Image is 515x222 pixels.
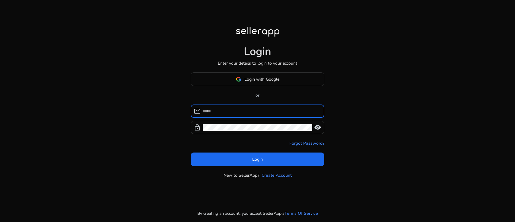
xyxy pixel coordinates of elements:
[314,124,321,131] span: visibility
[191,92,324,98] p: or
[191,72,324,86] button: Login with Google
[285,210,318,217] a: Terms Of Service
[236,76,241,82] img: google-logo.svg
[191,153,324,166] button: Login
[252,156,263,162] span: Login
[194,124,201,131] span: lock
[194,108,201,115] span: mail
[262,172,292,179] a: Create Account
[244,76,279,82] span: Login with Google
[244,45,271,58] h1: Login
[224,172,259,179] p: New to SellerApp?
[289,140,324,146] a: Forgot Password?
[218,60,297,66] p: Enter your details to login to your account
